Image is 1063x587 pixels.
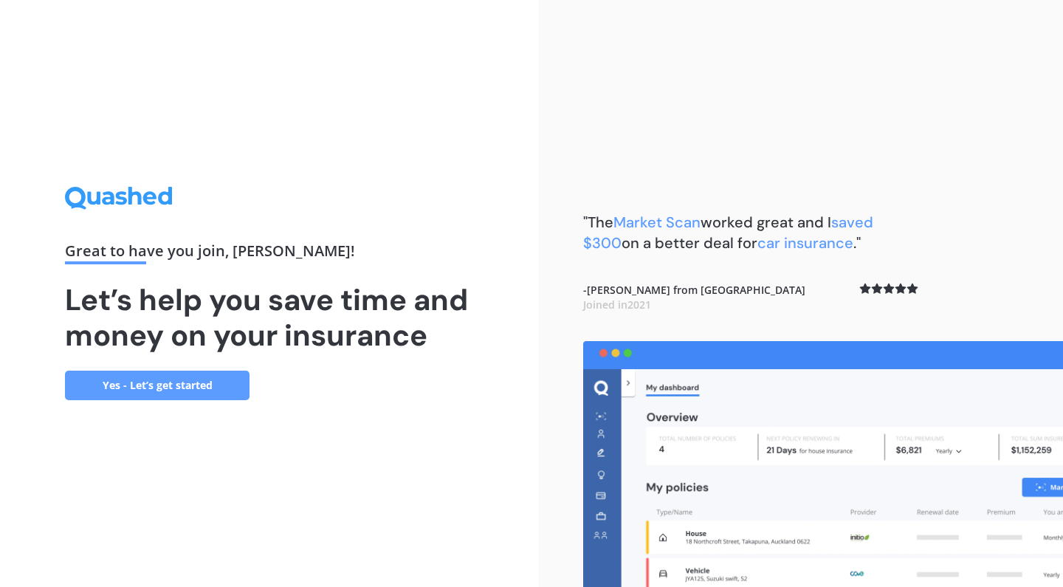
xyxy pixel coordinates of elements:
[583,213,873,253] span: saved $300
[65,282,474,353] h1: Let’s help you save time and money on your insurance
[757,233,853,253] span: car insurance
[65,244,474,264] div: Great to have you join , [PERSON_NAME] !
[65,371,250,400] a: Yes - Let’s get started
[583,213,873,253] b: "The worked great and I on a better deal for ."
[583,298,651,312] span: Joined in 2021
[613,213,701,232] span: Market Scan
[583,341,1063,587] img: dashboard.webp
[583,283,805,312] b: - [PERSON_NAME] from [GEOGRAPHIC_DATA]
